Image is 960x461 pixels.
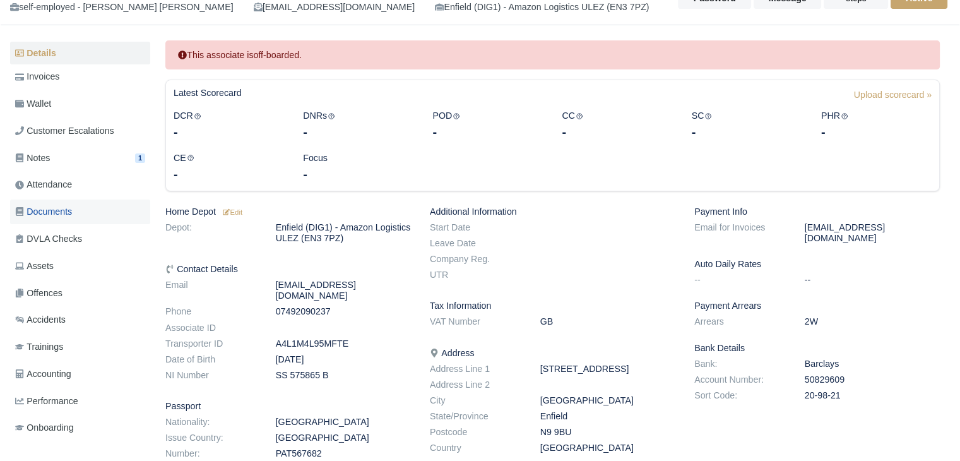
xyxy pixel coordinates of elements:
dd: [EMAIL_ADDRESS][DOMAIN_NAME] [795,222,949,244]
dd: A4L1M4L95MFTE [266,338,420,349]
dt: Email [156,280,266,301]
dt: UTR [420,270,531,280]
a: Documents [10,200,150,224]
a: Customer Escalations [10,119,150,143]
dt: Depot: [156,222,266,244]
div: - [692,123,802,141]
dd: [GEOGRAPHIC_DATA] [531,395,685,406]
div: Focus [293,151,423,183]
a: Onboarding [10,416,150,440]
dt: Number: [156,448,266,459]
dd: -- [795,275,949,285]
h6: Tax Information [430,301,675,311]
dt: Account Number: [685,374,795,385]
dd: [GEOGRAPHIC_DATA] [266,417,420,428]
a: Wallet [10,92,150,116]
dd: GB [531,316,685,327]
dt: VAT Number [420,316,531,327]
dt: Address Line 2 [420,380,531,390]
dt: Sort Code: [685,390,795,401]
dt: Bank: [685,359,795,369]
dt: Associate ID [156,323,266,333]
a: Edit [221,207,242,217]
span: Offences [15,286,62,301]
h6: Home Depot [165,207,411,217]
small: Edit [221,208,242,216]
a: Invoices [10,64,150,89]
h6: Bank Details [694,343,940,354]
dt: Company Reg. [420,254,531,265]
a: Trainings [10,335,150,359]
a: Upload scorecard » [854,88,932,109]
dt: Leave Date [420,238,531,249]
div: CC [552,109,682,141]
a: Accidents [10,308,150,332]
div: - [174,165,284,183]
div: SC [682,109,812,141]
span: Assets [15,259,54,273]
dt: City [420,395,531,406]
a: Offences [10,281,150,306]
h6: Contact Details [165,264,411,275]
div: DNRs [293,109,423,141]
dt: Issue Country: [156,433,266,443]
h6: Payment Info [694,207,940,217]
dd: PAT567682 [266,448,420,459]
dt: Transporter ID [156,338,266,349]
div: - [821,123,932,141]
dd: Enfield (DIG1) - Amazon Logistics ULEZ (EN3 7PZ) [266,222,420,244]
span: Customer Escalations [15,124,114,138]
dt: Country [420,443,531,453]
a: Notes 1 [10,146,150,171]
dt: Postcode [420,427,531,438]
strong: off-boarded. [253,50,302,60]
span: Performance [15,394,78,409]
dt: Phone [156,306,266,317]
dt: Start Date [420,222,531,233]
iframe: Chat Widget [733,315,960,461]
span: Accidents [15,313,66,327]
span: Accounting [15,367,71,381]
div: - [303,165,413,183]
div: - [174,123,284,141]
a: Attendance [10,172,150,197]
span: DVLA Checks [15,232,82,246]
dd: [GEOGRAPHIC_DATA] [266,433,420,443]
h6: Address [430,348,675,359]
span: Attendance [15,177,72,192]
dd: [EMAIL_ADDRESS][DOMAIN_NAME] [266,280,420,301]
dt: Arrears [685,316,795,327]
dt: NI Number [156,370,266,381]
dt: Address Line 1 [420,364,531,374]
span: 1 [135,153,145,163]
div: - [303,123,413,141]
dd: [STREET_ADDRESS] [531,364,685,374]
span: Trainings [15,340,63,354]
a: Performance [10,389,150,414]
h6: Passport [165,401,411,412]
span: Wallet [15,97,51,111]
div: This associate is [165,40,940,70]
h6: Latest Scorecard [174,88,242,99]
span: Documents [15,205,72,219]
div: CE [164,151,293,183]
div: POD [423,109,552,141]
h6: Auto Daily Rates [694,259,940,270]
dd: [DATE] [266,354,420,365]
dd: [GEOGRAPHIC_DATA] [531,443,685,453]
dd: N9 9BU [531,427,685,438]
dd: SS 575865 B [266,370,420,381]
div: DCR [164,109,293,141]
dt: -- [685,275,795,285]
a: DVLA Checks [10,227,150,251]
dd: Enfield [531,411,685,422]
dt: State/Province [420,411,531,422]
h6: Payment Arrears [694,301,940,311]
dt: Email for Invoices [685,222,795,244]
dd: 07492090237 [266,306,420,317]
h6: Additional Information [430,207,675,217]
div: - [562,123,672,141]
dt: Nationality: [156,417,266,428]
dt: Date of Birth [156,354,266,365]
